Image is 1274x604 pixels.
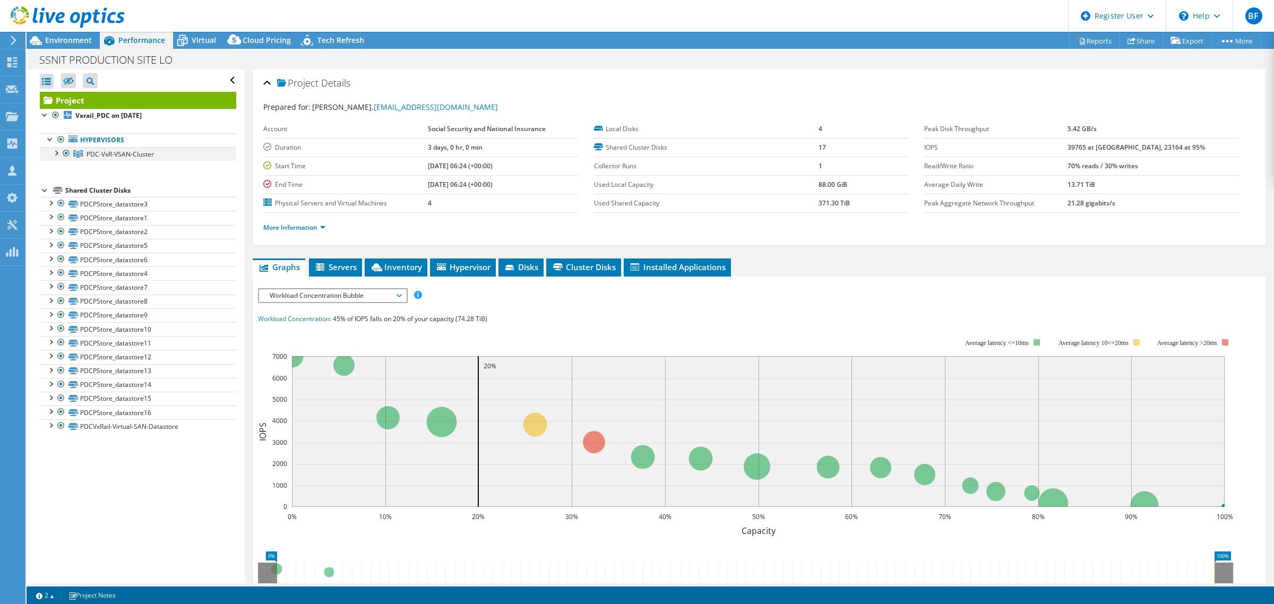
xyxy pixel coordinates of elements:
[65,184,236,197] div: Shared Cluster Disks
[659,512,672,521] text: 40%
[1179,11,1189,21] svg: \n
[288,512,297,521] text: 0%
[845,512,858,521] text: 60%
[75,111,142,120] b: Vxrail_PDC on [DATE]
[263,124,428,134] label: Account
[629,262,726,272] span: Installed Applications
[819,199,850,208] b: 371.30 TiB
[965,339,1029,347] tspan: Average latency <=10ms
[45,35,92,45] span: Environment
[1058,339,1129,347] tspan: Average latency 10<=20ms
[484,361,496,370] text: 20%
[263,179,428,190] label: End Time
[272,481,287,490] text: 1000
[819,143,826,152] b: 17
[258,262,300,272] span: Graphs
[1157,339,1217,347] text: Average latency >20ms
[264,289,401,302] span: Workload Concentration Bubble
[924,179,1068,190] label: Average Daily Write
[1068,199,1115,208] b: 21.28 gigabits/s
[435,262,490,272] span: Hypervisor
[263,223,325,232] a: More Information
[1068,180,1095,189] b: 13.71 TiB
[374,102,498,112] a: [EMAIL_ADDRESS][DOMAIN_NAME]
[1120,32,1163,49] a: Share
[1068,161,1138,170] b: 70% reads / 30% writes
[40,211,236,225] a: PDCPStore_datastore1
[1217,512,1233,521] text: 100%
[40,109,236,123] a: Vxrail_PDC on [DATE]
[283,502,287,511] text: 0
[428,161,493,170] b: [DATE] 06:24 (+00:00)
[40,419,236,433] a: PDCVxRail-Virtual-SAN-Datastore
[428,199,432,208] b: 4
[321,76,350,89] span: Details
[118,35,165,45] span: Performance
[819,161,822,170] b: 1
[924,142,1068,153] label: IOPS
[257,422,269,441] text: IOPS
[40,133,236,147] a: Hypervisors
[1125,512,1138,521] text: 90%
[594,124,819,134] label: Local Disks
[1245,7,1262,24] span: BF
[1068,124,1097,133] b: 5.42 GB/s
[40,266,236,280] a: PDCPStore_datastore4
[263,198,428,209] label: Physical Servers and Virtual Machines
[272,416,287,425] text: 4000
[939,512,951,521] text: 70%
[594,179,819,190] label: Used Local Capacity
[1069,32,1120,49] a: Reports
[370,262,422,272] span: Inventory
[752,512,765,521] text: 50%
[594,161,819,171] label: Collector Runs
[565,512,578,521] text: 30%
[742,525,776,537] text: Capacity
[272,395,287,404] text: 5000
[1068,143,1205,152] b: 39765 at [GEOGRAPHIC_DATA], 23164 at 95%
[428,124,546,133] b: Social Security and National Insurance
[312,102,498,112] span: [PERSON_NAME],
[40,280,236,294] a: PDCPStore_datastore7
[317,35,364,45] span: Tech Refresh
[504,262,538,272] span: Disks
[428,143,483,152] b: 3 days, 0 hr, 0 min
[40,197,236,211] a: PDCPStore_datastore3
[40,364,236,378] a: PDCPStore_datastore13
[594,198,819,209] label: Used Shared Capacity
[87,150,154,159] span: PDC-VxR-VSAN-Cluster
[40,336,236,350] a: PDCPStore_datastore11
[272,438,287,447] text: 3000
[263,161,428,171] label: Start Time
[40,295,236,308] a: PDCPStore_datastore8
[924,161,1068,171] label: Read/Write Ratio
[40,392,236,405] a: PDCPStore_datastore15
[61,589,123,602] a: Project Notes
[40,92,236,109] a: Project
[594,142,819,153] label: Shared Cluster Disks
[272,352,287,361] text: 7000
[1163,32,1212,49] a: Export
[428,180,493,189] b: [DATE] 06:24 (+00:00)
[924,124,1068,134] label: Peak Disk Throughput
[40,378,236,392] a: PDCPStore_datastore14
[379,512,392,521] text: 10%
[40,253,236,266] a: PDCPStore_datastore6
[258,314,331,323] span: Workload Concentration:
[272,459,287,468] text: 2000
[40,225,236,239] a: PDCPStore_datastore2
[272,374,287,383] text: 6000
[29,589,62,602] a: 2
[472,512,485,521] text: 20%
[333,314,487,323] span: 45% of IOPS falls on 20% of your capacity (74.28 TiB)
[40,239,236,253] a: PDCPStore_datastore5
[243,35,291,45] span: Cloud Pricing
[277,78,318,89] span: Project
[192,35,216,45] span: Virtual
[314,262,357,272] span: Servers
[40,308,236,322] a: PDCPStore_datastore9
[263,102,311,112] label: Prepared for:
[35,54,189,66] h1: SSNIT PRODUCTION SITE LO
[924,198,1068,209] label: Peak Aggregate Network Throughput
[40,405,236,419] a: PDCPStore_datastore16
